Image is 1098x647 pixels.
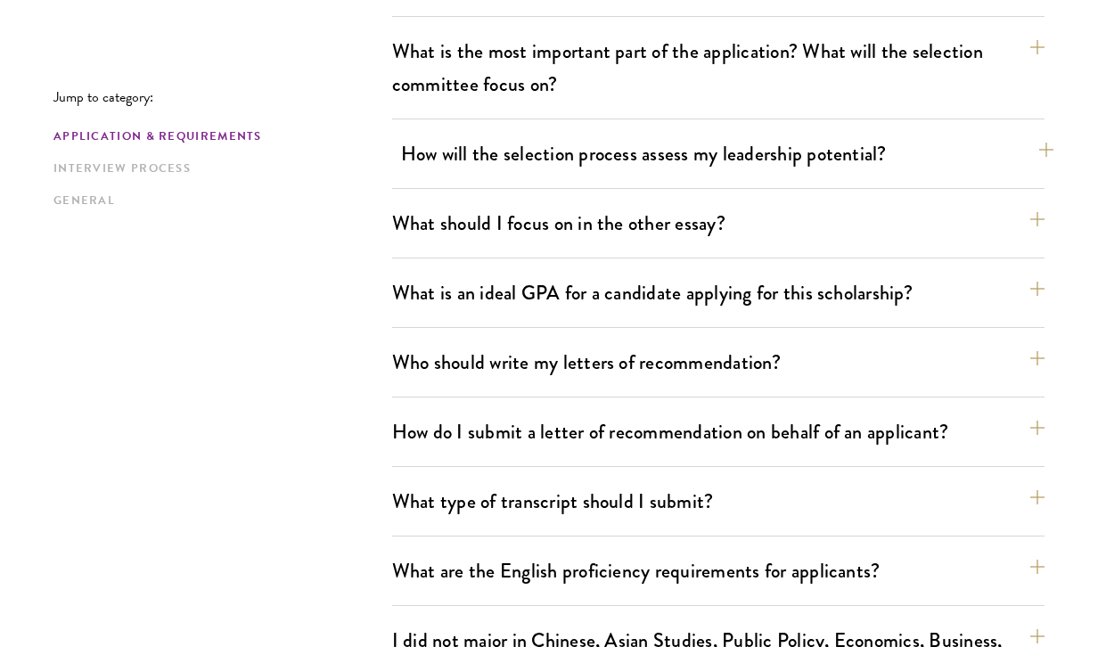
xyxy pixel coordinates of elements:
a: General [53,192,381,210]
button: What are the English proficiency requirements for applicants? [392,551,1045,591]
button: What is the most important part of the application? What will the selection committee focus on? [392,31,1045,104]
button: How do I submit a letter of recommendation on behalf of an applicant? [392,412,1045,452]
button: What is an ideal GPA for a candidate applying for this scholarship? [392,273,1045,313]
button: What should I focus on in the other essay? [392,203,1045,243]
a: Interview Process [53,160,381,178]
button: Who should write my letters of recommendation? [392,342,1045,382]
button: What type of transcript should I submit? [392,481,1045,521]
p: Jump to category: [53,89,392,105]
button: How will the selection process assess my leadership potential? [401,134,1053,174]
a: Application & Requirements [53,127,381,146]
